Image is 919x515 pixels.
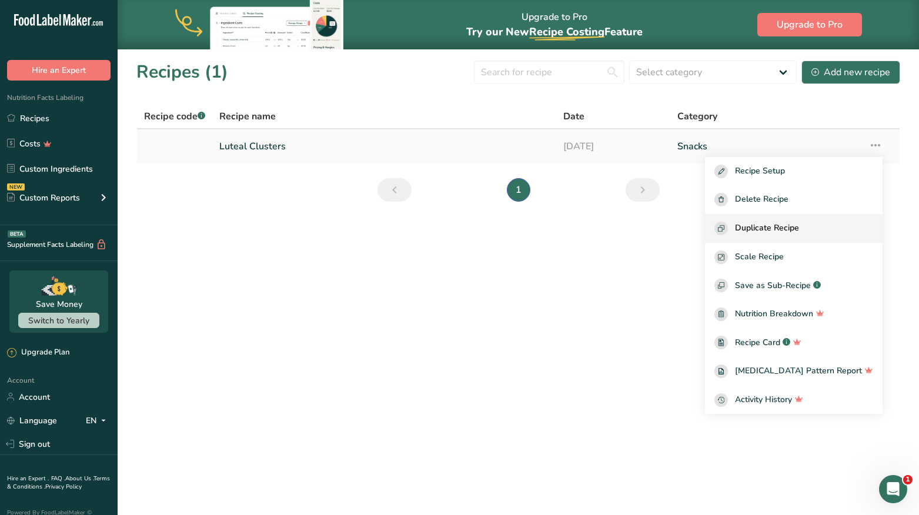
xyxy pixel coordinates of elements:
button: Upgrade to Pro [757,13,862,36]
a: Nutrition Breakdown [705,300,883,329]
span: Try our New Feature [466,25,643,39]
span: Category [677,109,717,123]
div: Custom Reports [7,192,80,204]
span: Scale Recipe [735,250,784,264]
a: Hire an Expert . [7,474,49,483]
a: Previous page [377,178,412,202]
span: Upgrade to Pro [777,18,843,32]
span: Duplicate Recipe [735,222,799,235]
h1: Recipes (1) [136,59,228,85]
a: Recipe Card [705,329,883,357]
span: Date [563,109,584,123]
span: Recipe Card [735,336,780,349]
div: Add new recipe [811,65,890,79]
a: FAQ . [51,474,65,483]
a: About Us . [65,474,93,483]
span: Activity History [735,393,792,407]
a: [MEDICAL_DATA] Pattern Report [705,357,883,386]
span: [MEDICAL_DATA] Pattern Report [735,364,862,378]
a: Language [7,410,57,431]
span: Save as Sub-Recipe [735,279,811,292]
button: Delete Recipe [705,186,883,215]
a: Luteal Clusters [219,134,549,159]
div: Upgrade Plan [7,347,69,359]
span: Nutrition Breakdown [735,307,813,321]
span: Recipe code [144,110,205,123]
button: Hire an Expert [7,60,111,81]
a: Terms & Conditions . [7,474,110,491]
div: BETA [8,230,26,238]
a: Privacy Policy [45,483,82,491]
button: Activity History [705,386,883,414]
div: NEW [7,183,25,190]
div: EN [86,413,111,427]
button: Switch to Yearly [18,313,99,328]
a: [DATE] [563,134,664,159]
iframe: Intercom live chat [879,475,907,503]
span: Delete Recipe [735,193,788,206]
span: Switch to Yearly [28,315,89,326]
div: Upgrade to Pro [466,1,643,49]
input: Search for recipe [474,61,624,84]
button: Save as Sub-Recipe [705,271,883,300]
button: Recipe Setup [705,157,883,186]
a: Next page [626,178,660,202]
button: Duplicate Recipe [705,214,883,243]
span: Recipe Costing [529,25,604,39]
button: Add new recipe [801,61,900,84]
span: 1 [903,475,913,484]
a: Snacks [677,134,854,159]
button: Scale Recipe [705,243,883,272]
span: Recipe name [219,109,276,123]
div: Save Money [36,298,82,310]
span: Recipe Setup [735,165,785,178]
